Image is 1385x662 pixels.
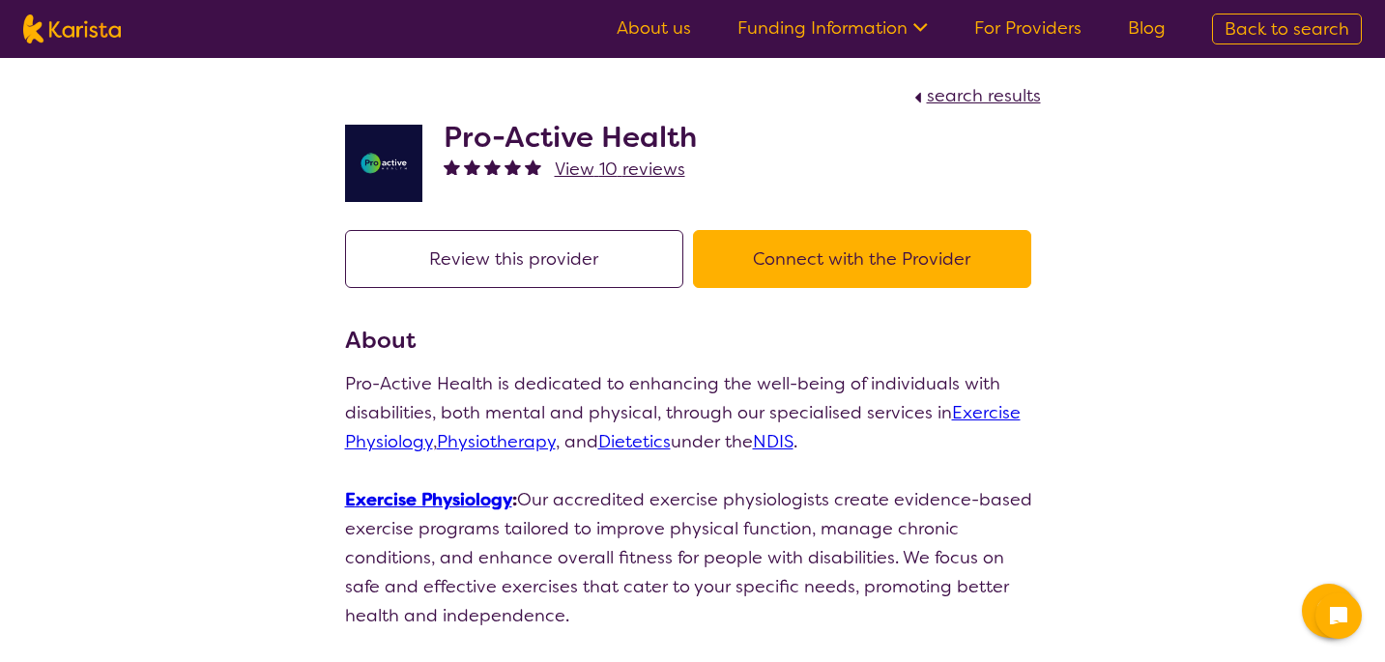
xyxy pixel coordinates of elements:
[909,84,1041,107] a: search results
[1302,584,1356,638] button: Channel Menu
[345,485,1041,630] p: Our accredited exercise physiologists create evidence-based exercise programs tailored to improve...
[1128,16,1166,40] a: Blog
[693,247,1041,271] a: Connect with the Provider
[1225,17,1349,41] span: Back to search
[345,247,693,271] a: Review this provider
[484,158,501,175] img: fullstar
[974,16,1082,40] a: For Providers
[444,158,460,175] img: fullstar
[598,430,671,453] a: Dietetics
[737,16,928,40] a: Funding Information
[505,158,521,175] img: fullstar
[927,84,1041,107] span: search results
[464,158,480,175] img: fullstar
[23,14,121,43] img: Karista logo
[753,430,793,453] a: NDIS
[444,120,697,155] h2: Pro-Active Health
[345,488,517,511] strong: :
[345,488,512,511] a: Exercise Physiology
[345,369,1041,456] p: Pro-Active Health is dedicated to enhancing the well-being of individuals with disabilities, both...
[437,430,556,453] a: Physiotherapy
[617,16,691,40] a: About us
[693,230,1031,288] button: Connect with the Provider
[1212,14,1362,44] a: Back to search
[525,158,541,175] img: fullstar
[345,125,422,202] img: jdgr5huzsaqxc1wfufya.png
[345,230,683,288] button: Review this provider
[555,158,685,181] span: View 10 reviews
[345,323,1041,358] h3: About
[555,155,685,184] a: View 10 reviews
